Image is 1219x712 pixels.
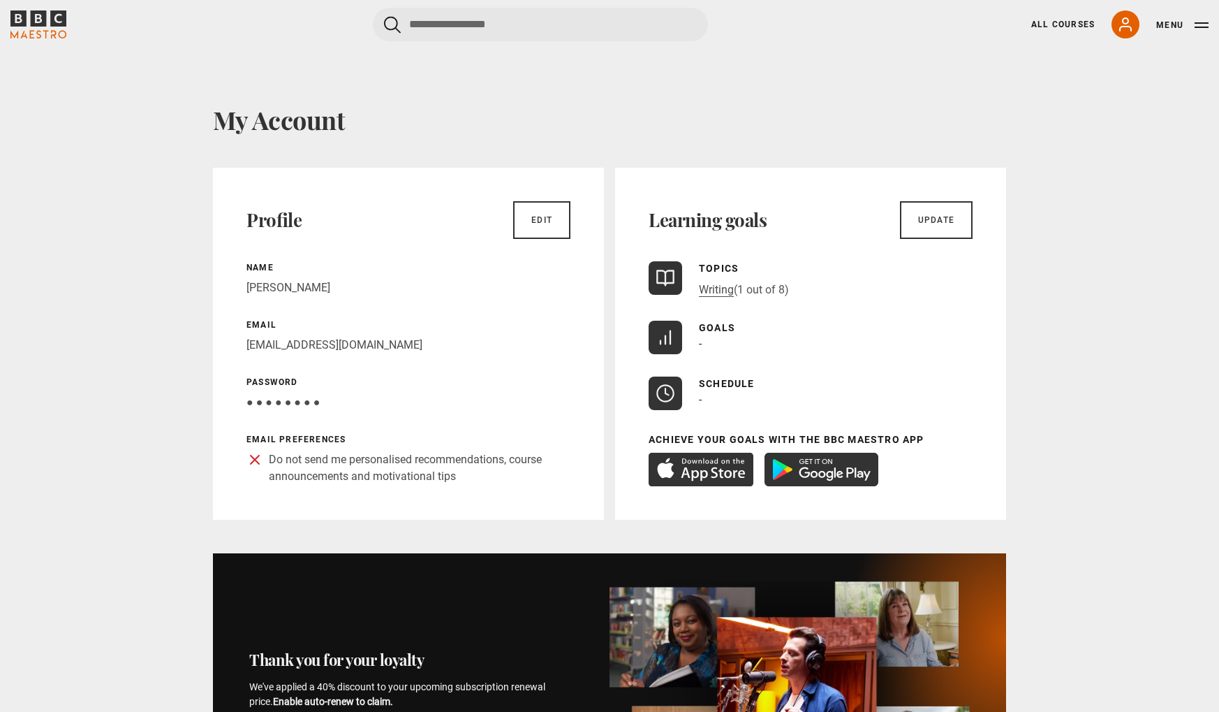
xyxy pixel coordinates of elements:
[246,337,570,354] p: [EMAIL_ADDRESS][DOMAIN_NAME]
[699,393,702,406] span: -
[273,696,393,707] b: Enable auto-renew to claim.
[699,282,789,298] p: (1 out of 8)
[213,105,1006,134] h1: My Account
[699,377,755,391] p: Schedule
[249,651,576,669] h2: Thank you for your loyalty
[1156,18,1209,32] button: Toggle navigation
[513,201,570,239] a: Edit
[246,376,570,388] p: Password
[246,261,570,274] p: Name
[246,279,570,296] p: [PERSON_NAME]
[246,433,570,446] p: Email preferences
[649,433,973,447] p: Achieve your goals with the BBC Maestro App
[699,337,702,350] span: -
[699,283,734,297] a: Writing
[10,10,66,38] svg: BBC Maestro
[246,395,320,409] span: ● ● ● ● ● ● ● ●
[1031,18,1095,31] a: All Courses
[246,209,302,231] h2: Profile
[900,201,973,239] a: Update
[699,321,735,335] p: Goals
[384,16,401,34] button: Submit the search query
[649,209,767,231] h2: Learning goals
[373,8,708,41] input: Search
[246,319,570,331] p: Email
[269,451,570,485] p: Do not send me personalised recommendations, course announcements and motivational tips
[699,261,789,276] p: Topics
